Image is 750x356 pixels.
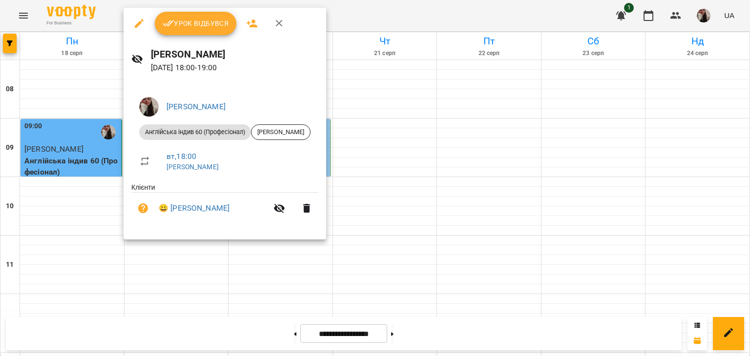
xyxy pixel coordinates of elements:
ul: Клієнти [131,182,318,228]
img: 1f4191d1e6bf4d4653f261dfca641a65.jpg [139,97,159,117]
span: [PERSON_NAME] [251,128,310,137]
h6: [PERSON_NAME] [151,47,318,62]
a: 😀 [PERSON_NAME] [159,202,229,214]
button: Урок відбувся [155,12,237,35]
a: вт , 18:00 [167,152,196,161]
button: Візит ще не сплачено. Додати оплату? [131,197,155,220]
p: [DATE] 18:00 - 19:00 [151,62,318,74]
div: [PERSON_NAME] [251,124,311,140]
span: Англійська індив 60 (Професіонал) [139,128,251,137]
span: Урок відбувся [163,18,229,29]
a: [PERSON_NAME] [167,102,226,111]
a: [PERSON_NAME] [167,163,219,171]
